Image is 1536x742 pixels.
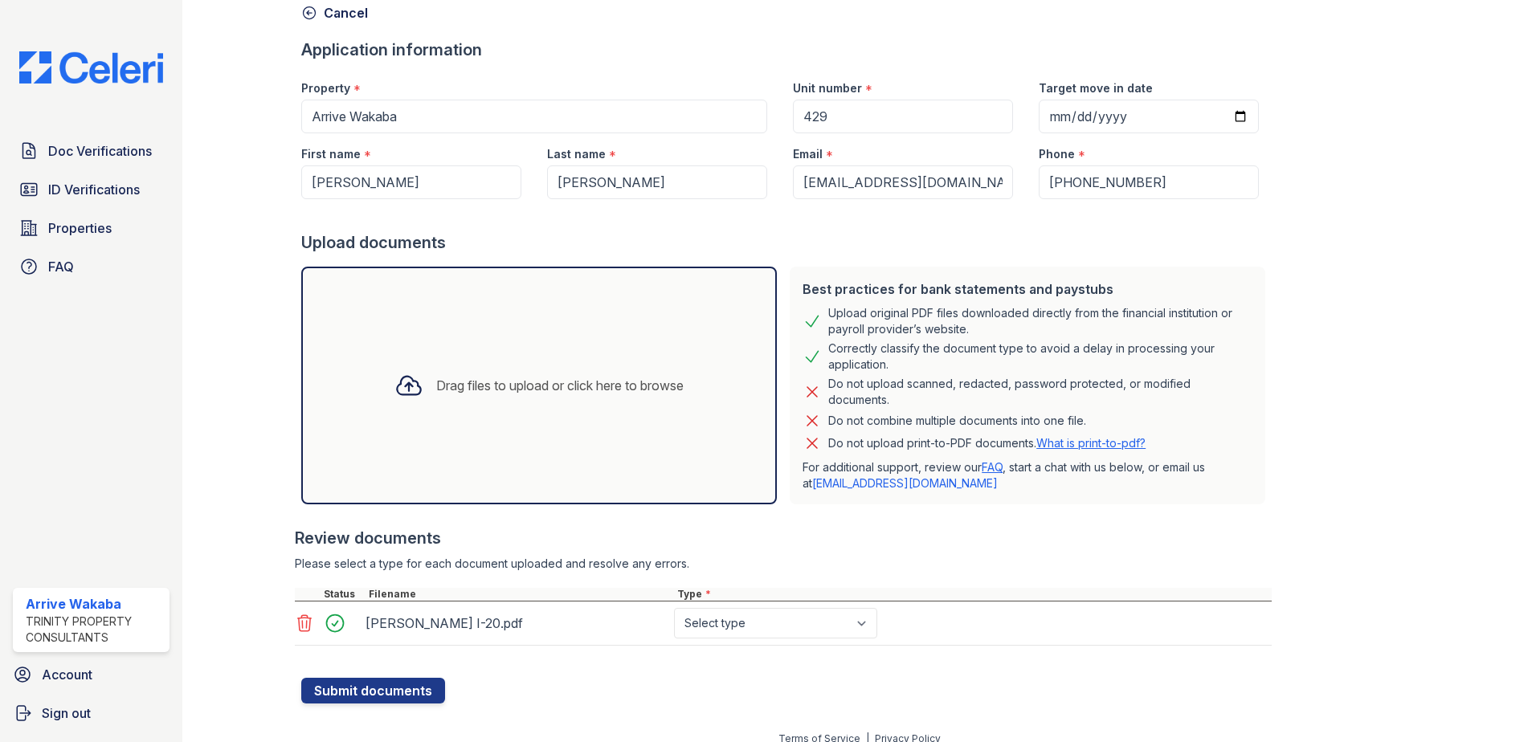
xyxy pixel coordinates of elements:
div: Review documents [295,527,1272,549]
a: Properties [13,212,170,244]
div: Drag files to upload or click here to browse [436,376,684,395]
a: Account [6,658,176,691]
p: Do not upload print-to-PDF documents. [828,435,1146,451]
div: Upload documents [301,231,1272,254]
a: What is print-to-pdf? [1036,436,1146,450]
span: FAQ [48,257,74,276]
span: ID Verifications [48,180,140,199]
div: Best practices for bank statements and paystubs [803,279,1252,299]
img: CE_Logo_Blue-a8612792a0a2168367f1c8372b55b34899dd931a85d93a1a3d3e32e68fde9ad4.png [6,51,176,84]
div: Arrive Wakaba [26,594,163,614]
label: First name [301,146,361,162]
div: Application information [301,39,1272,61]
a: Sign out [6,697,176,729]
div: Trinity Property Consultants [26,614,163,646]
div: Correctly classify the document type to avoid a delay in processing your application. [828,340,1252,373]
a: FAQ [982,460,1003,474]
label: Phone [1039,146,1075,162]
div: [PERSON_NAME] I-20.pdf [366,610,668,636]
div: Do not upload scanned, redacted, password protected, or modified documents. [828,376,1252,408]
div: Upload original PDF files downloaded directly from the financial institution or payroll provider’... [828,305,1252,337]
a: Cancel [301,3,368,22]
a: [EMAIL_ADDRESS][DOMAIN_NAME] [812,476,998,490]
span: Sign out [42,703,91,723]
label: Unit number [793,80,862,96]
div: Do not combine multiple documents into one file. [828,411,1086,430]
label: Target move in date [1039,80,1153,96]
span: Doc Verifications [48,141,152,161]
label: Property [301,80,350,96]
span: Properties [48,218,112,238]
span: Account [42,665,92,684]
div: Filename [366,588,674,601]
p: For additional support, review our , start a chat with us below, or email us at [803,459,1252,491]
button: Submit documents [301,678,445,703]
a: Doc Verifications [13,135,170,167]
div: Type [674,588,1272,601]
div: Please select a type for each document uploaded and resolve any errors. [295,556,1272,572]
label: Last name [547,146,606,162]
a: FAQ [13,251,170,283]
label: Email [793,146,823,162]
div: Status [321,588,366,601]
a: ID Verifications [13,173,170,206]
